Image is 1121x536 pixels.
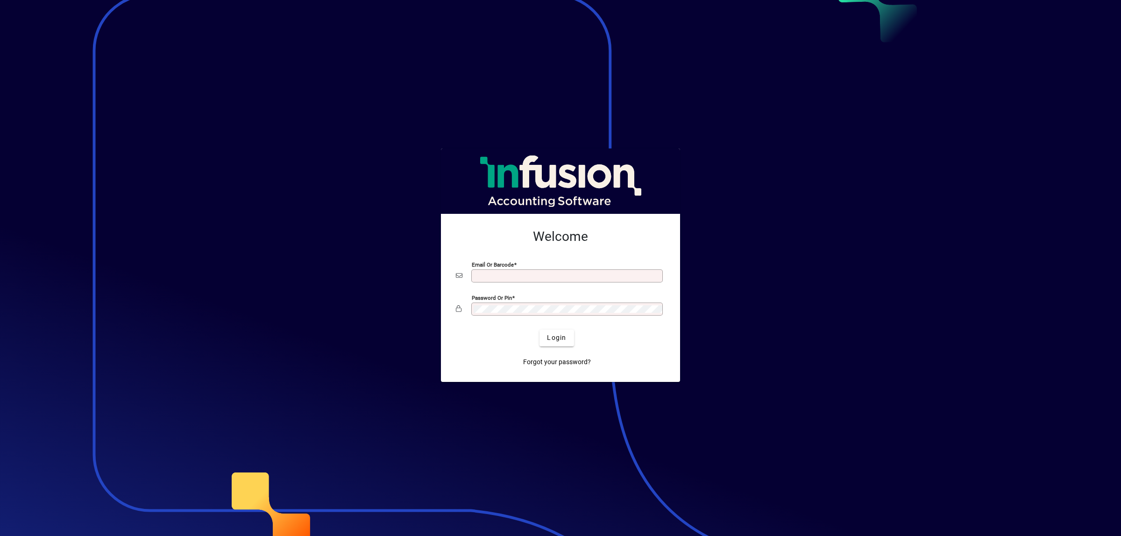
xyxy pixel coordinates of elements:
span: Forgot your password? [523,357,591,367]
mat-label: Email or Barcode [472,261,514,268]
mat-label: Password or Pin [472,294,512,301]
button: Login [539,330,574,346]
span: Login [547,333,566,343]
h2: Welcome [456,229,665,245]
a: Forgot your password? [519,354,595,371]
